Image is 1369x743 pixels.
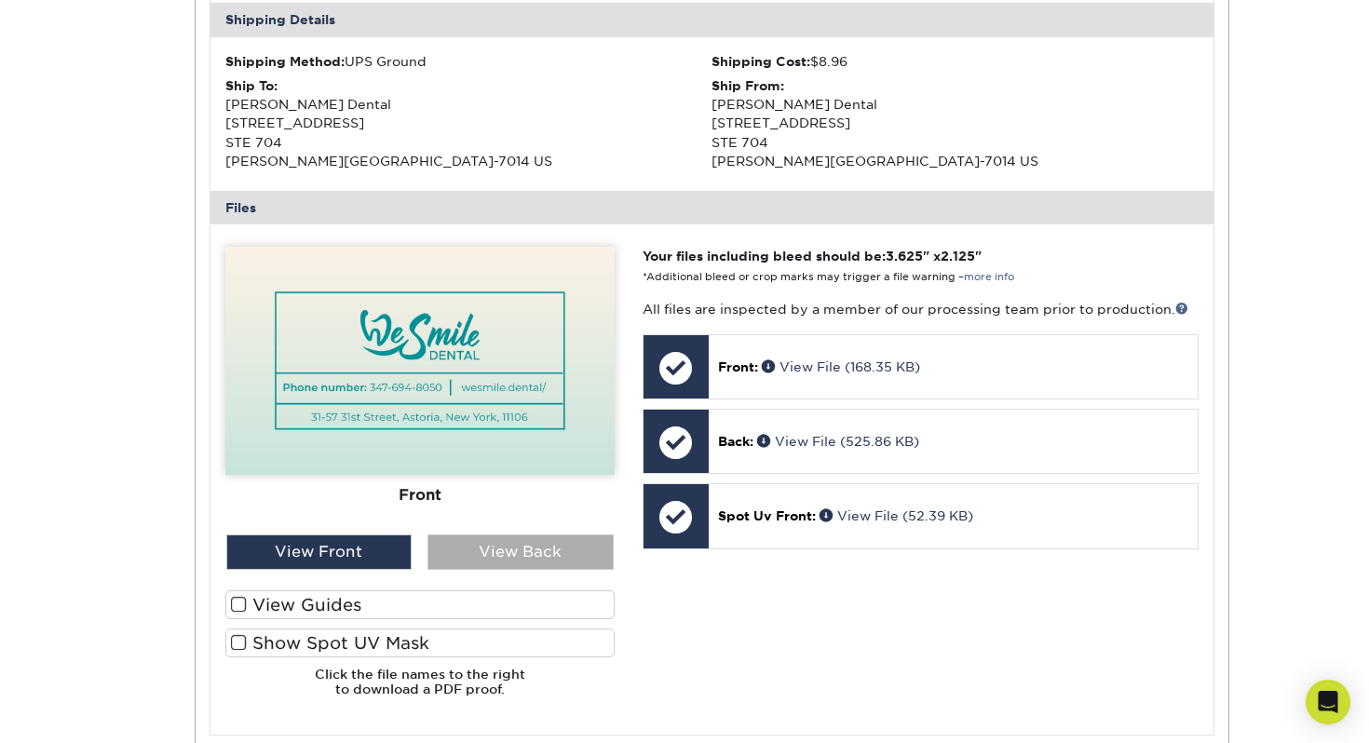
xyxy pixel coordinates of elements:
small: *Additional bleed or crop marks may trigger a file warning – [643,271,1014,283]
a: View File (168.35 KB) [762,359,920,374]
iframe: Google Customer Reviews [5,686,158,736]
p: All files are inspected by a member of our processing team prior to production. [643,300,1199,318]
span: Back: [718,434,753,449]
div: Files [210,191,1214,224]
div: [PERSON_NAME] Dental [STREET_ADDRESS] STE 704 [PERSON_NAME][GEOGRAPHIC_DATA]-7014 US [712,76,1199,171]
strong: Shipping Method: [225,54,345,69]
label: Show Spot UV Mask [225,628,615,657]
div: UPS Ground [225,52,712,71]
div: Open Intercom Messenger [1306,680,1350,724]
div: Shipping Details [210,3,1214,36]
div: View Front [226,534,413,570]
strong: Ship To: [225,78,278,93]
span: 2.125 [941,249,975,263]
label: View Guides [225,590,615,619]
strong: Your files including bleed should be: " x " [643,249,982,263]
strong: Shipping Cost: [712,54,810,69]
a: more info [964,271,1014,283]
div: [PERSON_NAME] Dental [STREET_ADDRESS] STE 704 [PERSON_NAME][GEOGRAPHIC_DATA]-7014 US [225,76,712,171]
div: $8.96 [712,52,1199,71]
h6: Click the file names to the right to download a PDF proof. [225,667,615,712]
span: Spot Uv Front: [718,508,816,523]
a: View File (52.39 KB) [820,508,973,523]
a: View File (525.86 KB) [757,434,919,449]
span: 3.625 [886,249,923,263]
div: View Back [427,534,614,570]
span: Front: [718,359,758,374]
div: Front [225,475,615,516]
strong: Ship From: [712,78,784,93]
